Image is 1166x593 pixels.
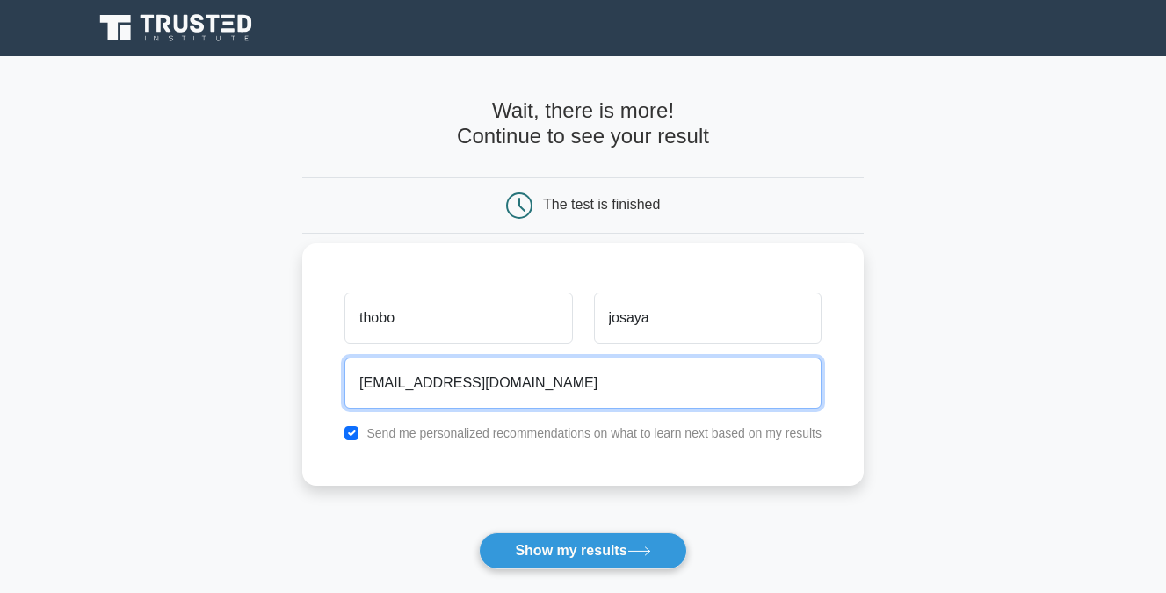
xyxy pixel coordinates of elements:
input: Email [344,358,822,409]
input: Last name [594,293,822,344]
input: First name [344,293,572,344]
button: Show my results [479,532,686,569]
h4: Wait, there is more! Continue to see your result [302,98,864,149]
label: Send me personalized recommendations on what to learn next based on my results [366,426,822,440]
div: The test is finished [543,197,660,212]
